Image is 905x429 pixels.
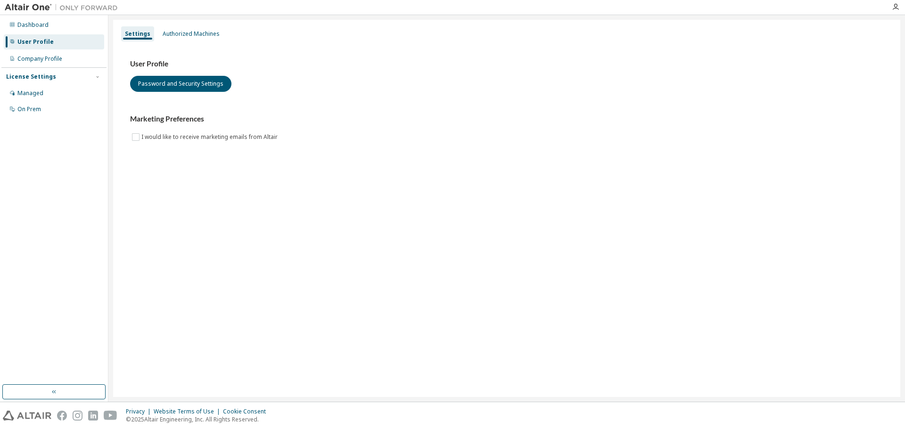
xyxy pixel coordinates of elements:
h3: Marketing Preferences [130,114,883,124]
img: altair_logo.svg [3,411,51,421]
div: On Prem [17,105,41,113]
div: Website Terms of Use [154,408,223,415]
img: facebook.svg [57,411,67,421]
h3: User Profile [130,59,883,69]
div: Cookie Consent [223,408,271,415]
p: © 2025 Altair Engineering, Inc. All Rights Reserved. [126,415,271,423]
div: Settings [125,30,150,38]
div: License Settings [6,73,56,81]
img: linkedin.svg [88,411,98,421]
button: Password and Security Settings [130,76,231,92]
div: Company Profile [17,55,62,63]
div: User Profile [17,38,54,46]
div: Authorized Machines [163,30,220,38]
div: Dashboard [17,21,49,29]
img: Altair One [5,3,123,12]
div: Privacy [126,408,154,415]
div: Managed [17,89,43,97]
img: instagram.svg [73,411,82,421]
img: youtube.svg [104,411,117,421]
label: I would like to receive marketing emails from Altair [141,131,280,143]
